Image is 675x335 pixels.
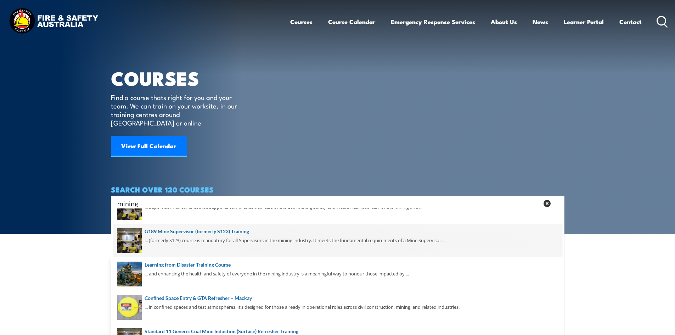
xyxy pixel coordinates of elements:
[119,199,540,208] form: Search form
[111,185,564,193] h4: SEARCH OVER 120 COURSES
[117,294,558,302] a: Confined Space Entry & GTA Refresher – Mackay
[111,69,247,86] h1: COURSES
[111,93,240,127] p: Find a course thats right for you and your team. We can train on your worksite, in our training c...
[619,12,642,31] a: Contact
[117,198,539,209] input: Search input
[533,12,548,31] a: News
[552,199,562,208] button: Search magnifier button
[117,261,558,269] a: Learning from Disaster Training Course
[491,12,517,31] a: About Us
[564,12,604,31] a: Learner Portal
[391,12,475,31] a: Emergency Response Services
[290,12,313,31] a: Courses
[328,12,375,31] a: Course Calendar
[117,228,558,235] a: G189 Mine Supervisor (formerly S123) Training
[111,136,187,157] a: View Full Calendar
